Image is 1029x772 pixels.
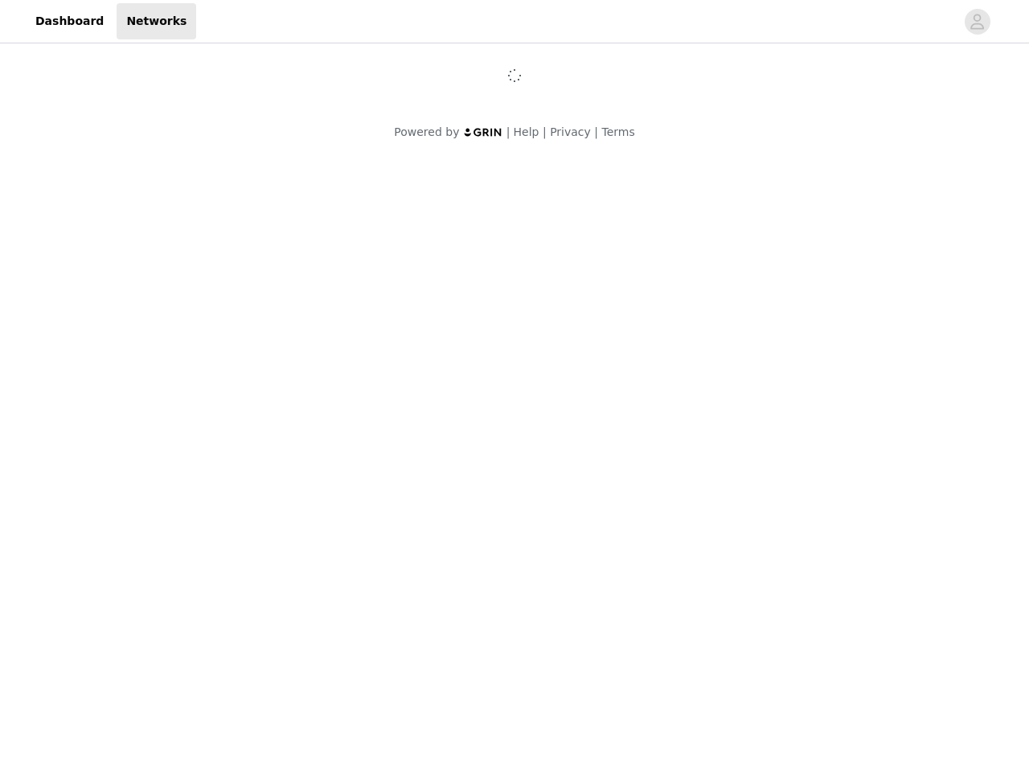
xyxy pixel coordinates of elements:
[970,9,985,35] div: avatar
[594,125,598,138] span: |
[394,125,459,138] span: Powered by
[463,127,503,138] img: logo
[601,125,634,138] a: Terms
[543,125,547,138] span: |
[514,125,539,138] a: Help
[117,3,196,39] a: Networks
[550,125,591,138] a: Privacy
[506,125,510,138] span: |
[26,3,113,39] a: Dashboard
